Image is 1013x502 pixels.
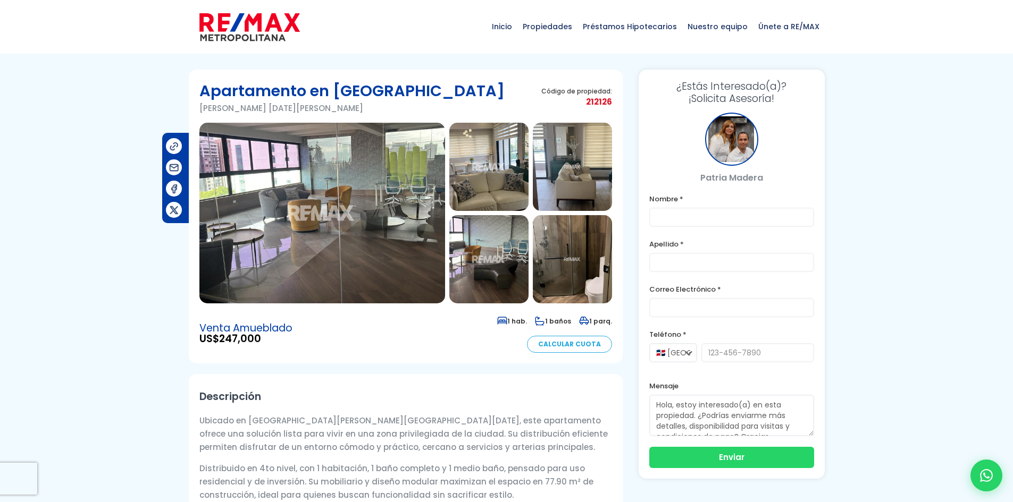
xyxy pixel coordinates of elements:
[199,80,505,101] h1: Apartamento en [GEOGRAPHIC_DATA]
[649,192,814,206] label: Nombre *
[533,123,612,211] img: Apartamento en Piantini
[199,414,612,454] p: Ubicado en [GEOGRAPHIC_DATA][PERSON_NAME][GEOGRAPHIC_DATA][DATE], este apartamento ofrece una sol...
[199,334,292,344] span: US$
[649,379,814,393] label: Mensaje
[199,385,612,409] h2: Descripción
[199,101,505,115] p: [PERSON_NAME] [DATE][PERSON_NAME]
[169,162,180,173] img: Compartir
[682,11,753,42] span: Nuestro equipo
[199,11,300,43] img: remax-metropolitana-logo
[649,283,814,296] label: Correo Electrónico *
[577,11,682,42] span: Préstamos Hipotecarios
[535,317,571,326] span: 1 baños
[753,11,825,42] span: Únete a RE/MAX
[649,395,814,436] textarea: Hola, estoy interesado(a) en esta propiedad. ¿Podrías enviarme más detalles, disponibilidad para ...
[449,215,529,303] img: Apartamento en Piantini
[169,205,180,216] img: Compartir
[701,343,814,362] input: 123-456-7890
[649,80,814,92] span: ¿Estás Interesado(a)?
[169,183,180,194] img: Compartir
[705,113,758,166] div: Patria Madera
[199,123,445,303] img: Apartamento en Piantini
[527,336,612,353] a: Calcular Cuota
[649,80,814,105] h3: ¡Solicita Asesoría!
[199,323,292,334] span: Venta Amueblado
[169,141,180,152] img: Compartir
[199,462,612,501] p: Distribuido en 4to nivel, con 1 habitación, 1 baño completo y 1 medio baño, pensado para uso resi...
[219,331,261,346] span: 247,000
[497,317,527,326] span: 1 hab.
[541,87,612,95] span: Código de propiedad:
[649,171,814,184] p: Patria Madera
[487,11,517,42] span: Inicio
[541,95,612,108] span: 212126
[649,237,814,251] label: Apellido *
[649,447,814,468] button: Enviar
[517,11,577,42] span: Propiedades
[579,317,612,326] span: 1 parq.
[449,123,529,211] img: Apartamento en Piantini
[649,328,814,341] label: Teléfono *
[533,215,612,303] img: Apartamento en Piantini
